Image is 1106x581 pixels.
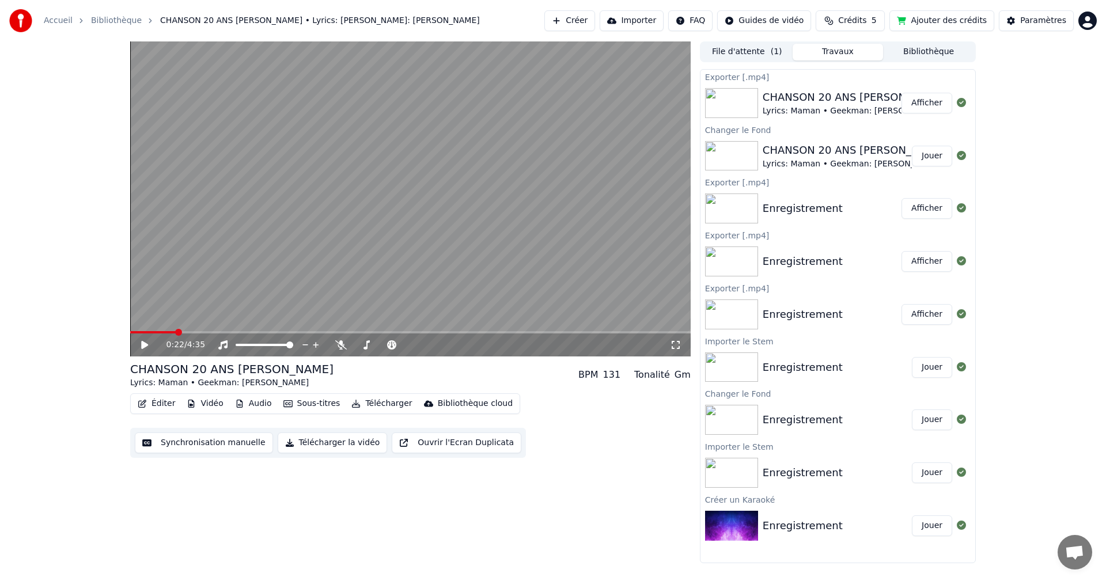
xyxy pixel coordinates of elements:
[912,462,952,483] button: Jouer
[700,70,975,83] div: Exporter [.mp4]
[347,396,416,412] button: Télécharger
[166,339,194,351] div: /
[700,123,975,136] div: Changer le Fond
[44,15,73,26] a: Accueil
[763,253,843,269] div: Enregistrement
[578,368,598,382] div: BPM
[816,10,885,31] button: Crédits5
[1058,535,1092,569] a: Ouvrir le chat
[902,198,952,219] button: Afficher
[763,412,843,428] div: Enregistrement
[700,492,975,506] div: Créer un Karaoké
[438,398,513,409] div: Bibliothèque cloud
[135,432,273,453] button: Synchronisation manuelle
[999,10,1074,31] button: Paramètres
[902,251,952,272] button: Afficher
[872,15,877,26] span: 5
[700,334,975,348] div: Importer le Stem
[902,93,952,113] button: Afficher
[230,396,276,412] button: Audio
[902,304,952,325] button: Afficher
[763,105,946,117] div: Lyrics: Maman • Geekman: [PERSON_NAME]
[912,409,952,430] button: Jouer
[763,306,843,322] div: Enregistrement
[771,46,782,58] span: ( 1 )
[793,44,884,60] button: Travaux
[600,10,664,31] button: Importer
[544,10,595,31] button: Créer
[700,281,975,295] div: Exporter [.mp4]
[883,44,974,60] button: Bibliothèque
[889,10,994,31] button: Ajouter des crédits
[702,44,793,60] button: File d'attente
[763,200,843,217] div: Enregistrement
[160,15,480,26] span: CHANSON 20 ANS [PERSON_NAME] • Lyrics: [PERSON_NAME]: [PERSON_NAME]
[763,89,946,105] div: CHANSON 20 ANS [PERSON_NAME]
[133,396,180,412] button: Éditer
[700,439,975,453] div: Importer le Stem
[700,386,975,400] div: Changer le Fond
[763,359,843,375] div: Enregistrement
[700,175,975,189] div: Exporter [.mp4]
[763,158,946,170] div: Lyrics: Maman • Geekman: [PERSON_NAME]
[166,339,184,351] span: 0:22
[634,368,670,382] div: Tonalité
[44,15,480,26] nav: breadcrumb
[91,15,142,26] a: Bibliothèque
[700,228,975,242] div: Exporter [.mp4]
[279,396,345,412] button: Sous-titres
[763,142,946,158] div: CHANSON 20 ANS [PERSON_NAME]
[182,396,228,412] button: Vidéo
[9,9,32,32] img: youka
[130,361,334,377] div: CHANSON 20 ANS [PERSON_NAME]
[668,10,713,31] button: FAQ
[675,368,691,382] div: Gm
[717,10,811,31] button: Guides de vidéo
[278,432,388,453] button: Télécharger la vidéo
[763,518,843,534] div: Enregistrement
[838,15,866,26] span: Crédits
[912,146,952,166] button: Jouer
[912,357,952,378] button: Jouer
[392,432,521,453] button: Ouvrir l'Ecran Duplicata
[912,515,952,536] button: Jouer
[603,368,621,382] div: 131
[763,465,843,481] div: Enregistrement
[187,339,205,351] span: 4:35
[1020,15,1066,26] div: Paramètres
[130,377,334,389] div: Lyrics: Maman • Geekman: [PERSON_NAME]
